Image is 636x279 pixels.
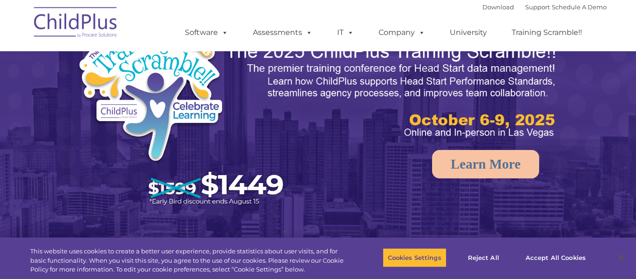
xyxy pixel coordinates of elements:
a: Company [369,23,434,42]
button: Accept All Cookies [521,248,591,267]
a: Support [525,3,550,11]
button: Close [611,247,631,268]
a: Download [482,3,514,11]
a: IT [328,23,363,42]
a: Assessments [244,23,322,42]
a: Software [176,23,237,42]
button: Cookies Settings [383,248,447,267]
a: University [440,23,496,42]
a: Schedule A Demo [552,3,607,11]
div: This website uses cookies to create a better user experience, provide statistics about user visit... [30,247,350,274]
span: Phone number [129,100,169,107]
span: Last name [129,61,158,68]
button: Reject All [454,248,513,267]
a: Learn More [432,150,539,178]
a: Training Scramble!! [502,23,591,42]
img: ChildPlus by Procare Solutions [29,0,122,47]
font: | [482,3,607,11]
